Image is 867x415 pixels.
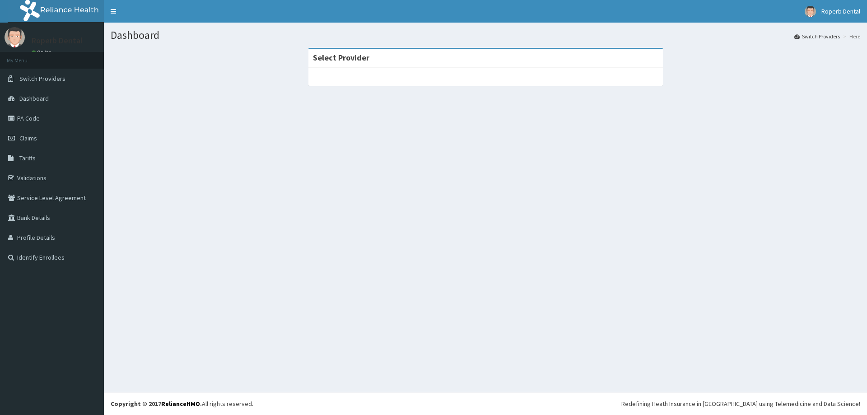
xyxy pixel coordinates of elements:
[19,75,65,83] span: Switch Providers
[794,33,840,40] a: Switch Providers
[111,29,860,41] h1: Dashboard
[32,37,83,45] p: Roperb Dental
[32,49,53,56] a: Online
[19,94,49,103] span: Dashboard
[19,134,37,142] span: Claims
[161,400,200,408] a: RelianceHMO
[5,27,25,47] img: User Image
[111,400,202,408] strong: Copyright © 2017 .
[805,6,816,17] img: User Image
[313,52,369,63] strong: Select Provider
[104,392,867,415] footer: All rights reserved.
[821,7,860,15] span: Roperb Dental
[19,154,36,162] span: Tariffs
[621,399,860,408] div: Redefining Heath Insurance in [GEOGRAPHIC_DATA] using Telemedicine and Data Science!
[841,33,860,40] li: Here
